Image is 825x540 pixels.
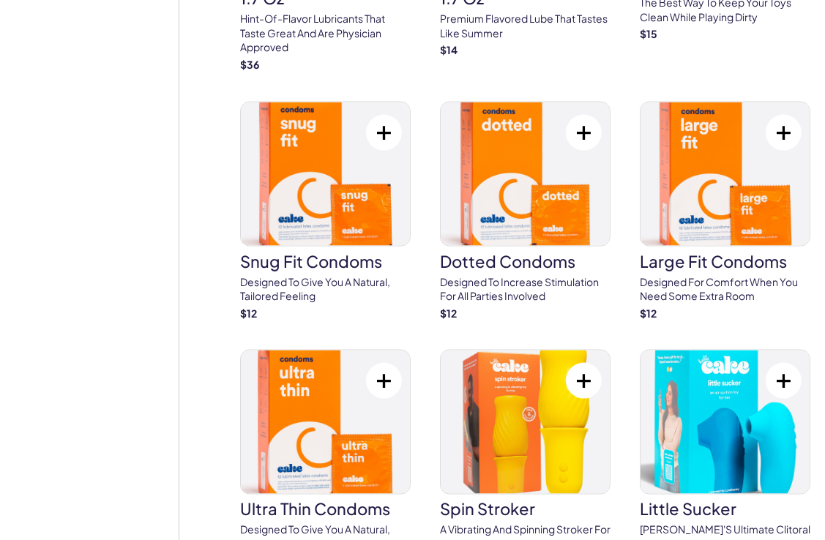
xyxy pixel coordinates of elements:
strong: $ 12 [240,307,257,320]
p: Designed to give you a natural, tailored feeling [240,275,411,304]
p: Hint-of-flavor lubricants that taste great and are physician approved [240,12,411,55]
img: little sucker [641,350,810,494]
img: Ultra Thin Condoms [241,350,410,494]
h3: little sucker [640,501,810,517]
strong: $ 36 [240,58,259,71]
img: Large Fit Condoms [641,102,810,246]
a: Large Fit CondomsLarge Fit CondomsDesigned for comfort when you need some extra room$12 [640,102,810,321]
a: Snug Fit CondomsSnug Fit CondomsDesigned to give you a natural, tailored feeling$12 [240,102,411,321]
h3: Dotted Condoms [440,253,611,269]
img: Dotted Condoms [441,102,610,246]
strong: $ 14 [440,43,458,56]
img: spin stroker [441,350,610,494]
h3: Large Fit Condoms [640,253,810,269]
p: Designed for comfort when you need some extra room [640,275,810,304]
p: Designed to increase stimulation for all parties involved [440,275,611,304]
p: Premium Flavored Lube that tastes like summer [440,12,611,40]
h3: Ultra Thin Condoms [240,501,411,517]
strong: $ 12 [640,307,657,320]
a: Dotted CondomsDotted CondomsDesigned to increase stimulation for all parties involved$12 [440,102,611,321]
img: Snug Fit Condoms [241,102,410,246]
strong: $ 15 [640,27,657,40]
h3: spin stroker [440,501,611,517]
h3: Snug Fit Condoms [240,253,411,269]
strong: $ 12 [440,307,457,320]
